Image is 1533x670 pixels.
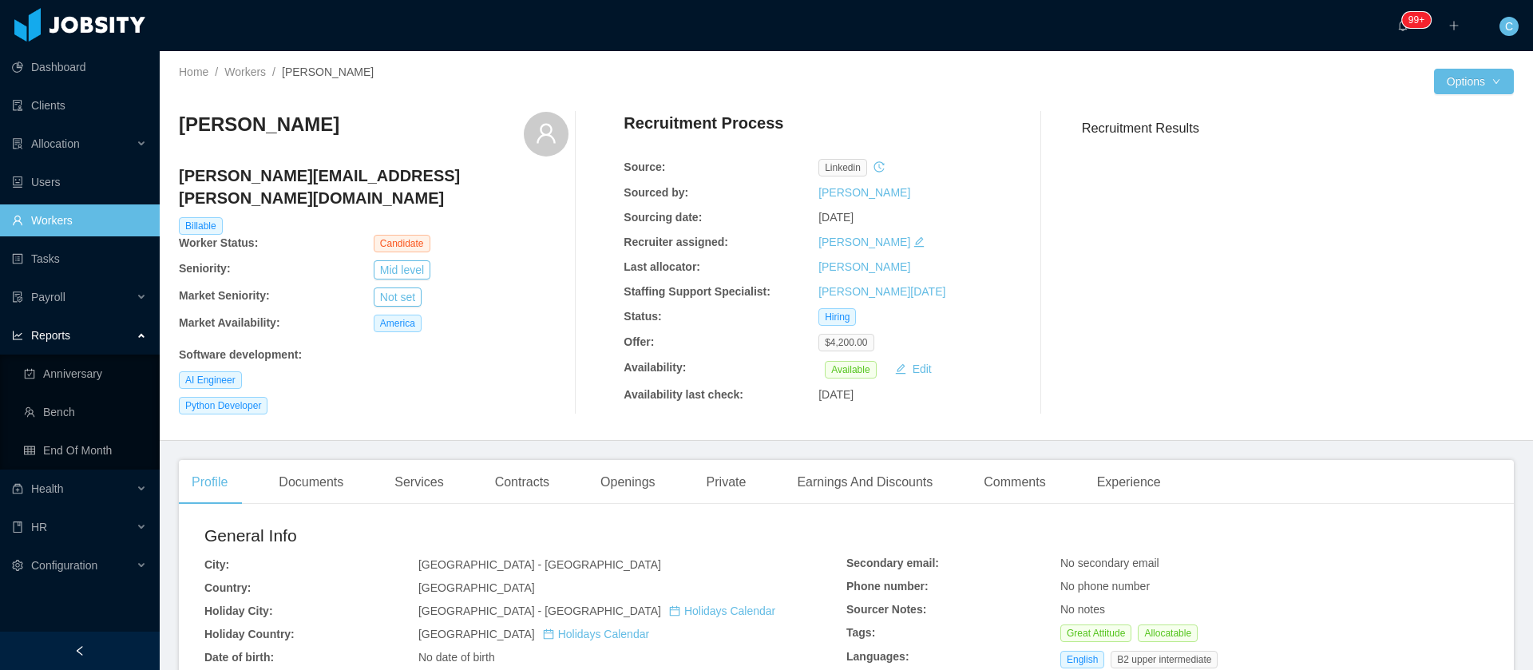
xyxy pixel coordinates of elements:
a: [PERSON_NAME][DATE] [818,285,945,298]
span: No phone number [1060,580,1150,593]
b: Last allocator: [624,260,700,273]
a: [PERSON_NAME] [818,260,910,273]
span: [GEOGRAPHIC_DATA] [418,628,649,640]
div: Earnings And Discounts [784,460,945,505]
span: Configuration [31,559,97,572]
div: Private [694,460,759,505]
h4: Recruitment Process [624,112,783,134]
i: icon: book [12,521,23,533]
a: icon: auditClients [12,89,147,121]
span: AI Engineer [179,371,242,389]
a: [PERSON_NAME] [818,186,910,199]
span: linkedin [818,159,867,176]
a: icon: robotUsers [12,166,147,198]
span: / [215,65,218,78]
i: icon: solution [12,138,23,149]
span: Hiring [818,308,856,326]
span: HR [31,521,47,533]
a: icon: userWorkers [12,204,147,236]
b: Software development : [179,348,302,361]
b: Recruiter assigned: [624,236,728,248]
div: Experience [1084,460,1174,505]
h3: [PERSON_NAME] [179,112,339,137]
div: Documents [266,460,356,505]
i: icon: edit [913,236,925,248]
i: icon: calendar [669,605,680,616]
i: icon: plus [1448,20,1460,31]
a: icon: calendarHolidays Calendar [669,605,775,617]
b: Seniority: [179,262,231,275]
span: [GEOGRAPHIC_DATA] - [GEOGRAPHIC_DATA] [418,558,661,571]
b: Holiday City: [204,605,273,617]
i: icon: calendar [543,628,554,640]
span: [DATE] [818,388,854,401]
span: [GEOGRAPHIC_DATA] [418,581,535,594]
i: icon: medicine-box [12,483,23,494]
span: Billable [179,217,223,235]
button: Optionsicon: down [1434,69,1514,94]
h2: General Info [204,523,846,549]
h4: [PERSON_NAME][EMAIL_ADDRESS][PERSON_NAME][DOMAIN_NAME] [179,165,568,209]
a: icon: tableEnd Of Month [24,434,147,466]
b: Sourced by: [624,186,688,199]
button: Mid level [374,260,430,279]
span: Payroll [31,291,65,303]
b: Holiday Country: [204,628,295,640]
b: Offer: [624,335,654,348]
div: Profile [179,460,240,505]
a: [PERSON_NAME] [818,236,910,248]
div: Comments [971,460,1058,505]
span: [DATE] [818,211,854,224]
i: icon: user [535,122,557,145]
b: Staffing Support Specialist: [624,285,770,298]
b: Market Seniority: [179,289,270,302]
b: Worker Status: [179,236,258,249]
b: Secondary email: [846,557,939,569]
i: icon: bell [1397,20,1408,31]
b: Languages: [846,650,909,663]
span: Allocation [31,137,80,150]
b: Tags: [846,626,875,639]
span: Python Developer [179,397,267,414]
span: $4,200.00 [818,334,873,351]
b: Market Availability: [179,316,280,329]
b: City: [204,558,229,571]
b: Date of birth: [204,651,274,664]
a: icon: profileTasks [12,243,147,275]
i: icon: file-protect [12,291,23,303]
span: Allocatable [1138,624,1198,642]
div: Openings [588,460,668,505]
div: Contracts [482,460,562,505]
span: English [1060,651,1104,668]
b: Status: [624,310,661,323]
a: icon: calendarHolidays Calendar [543,628,649,640]
b: Availability: [624,361,686,374]
a: icon: carry-outAnniversary [24,358,147,390]
a: Workers [224,65,266,78]
a: Home [179,65,208,78]
button: icon: editEdit [889,359,938,379]
div: Services [382,460,456,505]
span: No secondary email [1060,557,1159,569]
a: icon: teamBench [24,396,147,428]
b: Country: [204,581,251,594]
span: America [374,315,422,332]
span: C [1505,17,1513,36]
span: Great Attitude [1060,624,1131,642]
span: No notes [1060,603,1105,616]
a: icon: pie-chartDashboard [12,51,147,83]
span: [GEOGRAPHIC_DATA] - [GEOGRAPHIC_DATA] [418,605,775,617]
button: Not set [374,287,422,307]
span: B2 upper intermediate [1111,651,1218,668]
b: Sourcing date: [624,211,702,224]
span: Health [31,482,63,495]
span: Candidate [374,235,430,252]
span: / [272,65,275,78]
i: icon: history [873,161,885,172]
span: Reports [31,329,70,342]
b: Phone number: [846,580,929,593]
span: No date of birth [418,651,495,664]
b: Source: [624,161,665,173]
h3: Recruitment Results [1082,118,1514,138]
span: [PERSON_NAME] [282,65,374,78]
